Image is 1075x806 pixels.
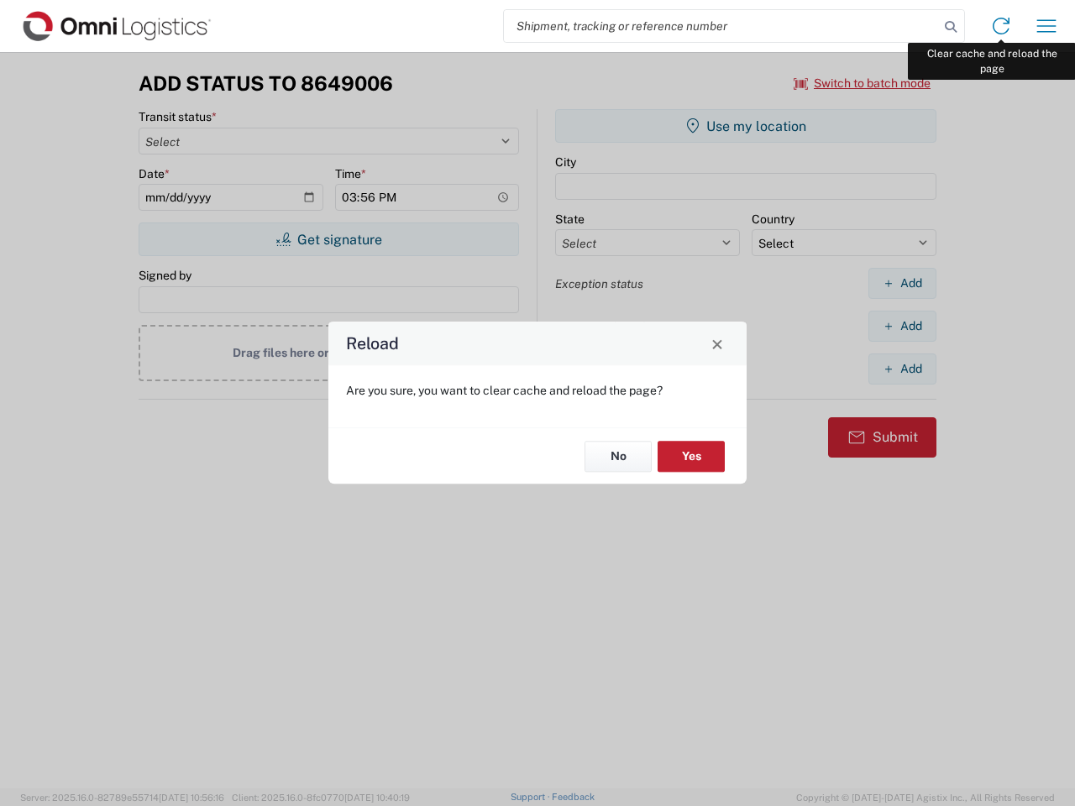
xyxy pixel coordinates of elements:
h4: Reload [346,332,399,356]
input: Shipment, tracking or reference number [504,10,939,42]
button: Yes [658,441,725,472]
button: Close [705,332,729,355]
button: No [585,441,652,472]
p: Are you sure, you want to clear cache and reload the page? [346,383,729,398]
